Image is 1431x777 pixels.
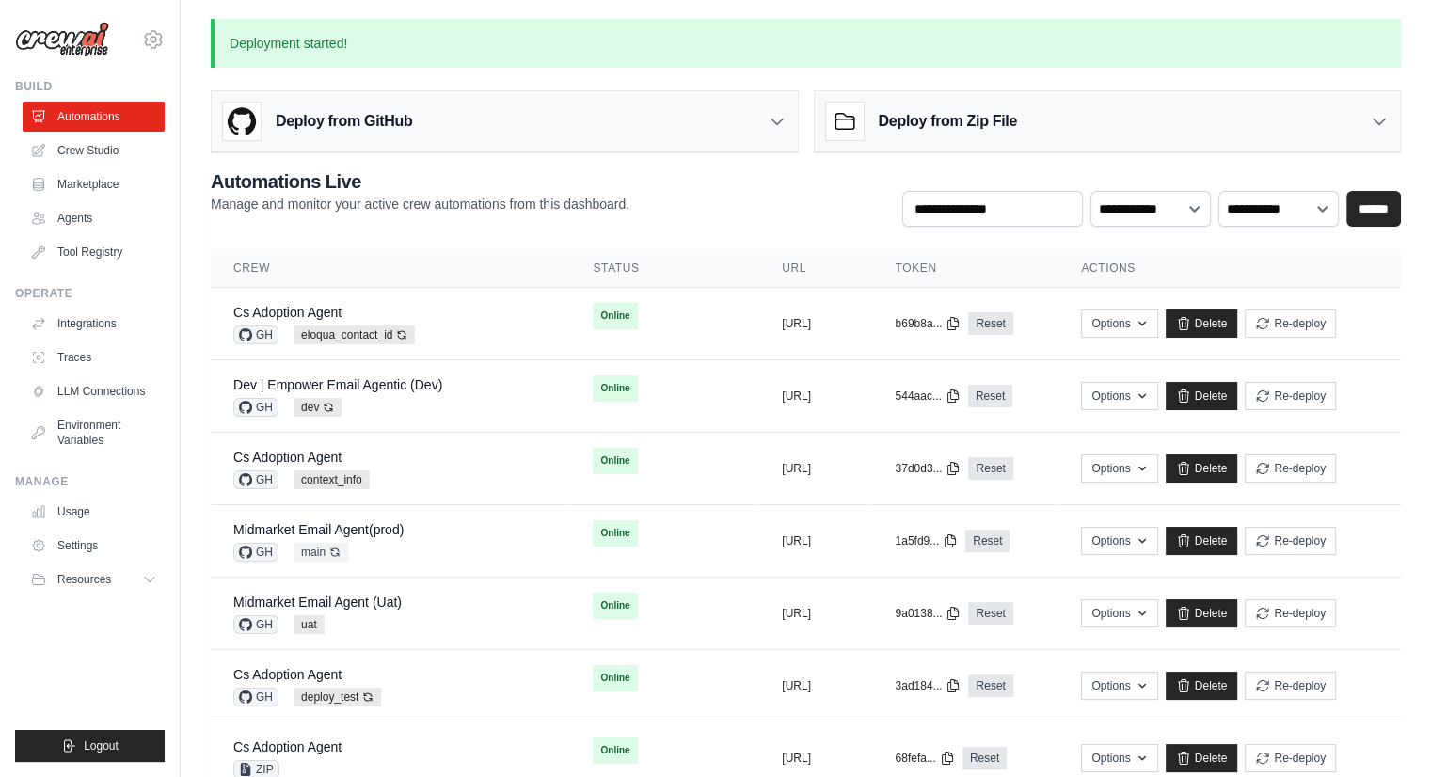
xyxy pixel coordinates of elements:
span: GH [233,398,278,417]
button: Re-deploy [1245,454,1336,483]
a: Reset [968,602,1012,625]
a: Midmarket Email Agent (Uat) [233,595,402,610]
a: Cs Adoption Agent [233,667,342,682]
a: Delete [1166,744,1238,772]
span: Online [593,375,637,402]
button: 68fefa... [895,751,954,766]
span: Online [593,665,637,691]
button: Options [1081,382,1157,410]
a: Traces [23,342,165,373]
a: Cs Adoption Agent [233,450,342,465]
h3: Deploy from GitHub [276,110,412,133]
h2: Automations Live [211,168,629,195]
th: Actions [1058,249,1401,288]
a: Reset [965,530,1010,552]
span: GH [233,615,278,634]
span: main [294,543,348,562]
a: Cs Adoption Agent [233,739,342,754]
span: Online [593,737,637,764]
span: Online [593,593,637,619]
th: Crew [211,249,570,288]
button: Options [1081,527,1157,555]
button: 3ad184... [895,678,961,693]
span: GH [233,688,278,706]
a: Reset [968,457,1012,480]
span: GH [233,325,278,344]
a: Delete [1166,527,1238,555]
p: Deployment started! [211,19,1401,68]
span: deploy_test [294,688,381,706]
button: Resources [23,564,165,595]
a: Midmarket Email Agent(prod) [233,522,404,537]
div: Build [15,79,165,94]
a: Usage [23,497,165,527]
span: eloqua_contact_id [294,325,415,344]
button: Options [1081,599,1157,627]
a: Delete [1166,309,1238,338]
a: Cs Adoption Agent [233,305,342,320]
a: Reset [962,747,1007,769]
a: Delete [1166,454,1238,483]
a: Environment Variables [23,410,165,455]
span: Online [593,448,637,474]
span: dev [294,398,342,417]
button: Re-deploy [1245,672,1336,700]
span: GH [233,470,278,489]
span: Resources [57,572,111,587]
button: b69b8a... [895,316,961,331]
th: Status [570,249,759,288]
h3: Deploy from Zip File [879,110,1017,133]
th: Token [872,249,1058,288]
a: Marketplace [23,169,165,199]
button: Re-deploy [1245,599,1336,627]
img: GitHub Logo [223,103,261,140]
a: Dev | Empower Email Agentic (Dev) [233,377,442,392]
a: LLM Connections [23,376,165,406]
a: Integrations [23,309,165,339]
button: Re-deploy [1245,527,1336,555]
button: Options [1081,744,1157,772]
button: 1a5fd9... [895,533,958,548]
span: GH [233,543,278,562]
a: Delete [1166,599,1238,627]
th: URL [759,249,872,288]
button: Re-deploy [1245,744,1336,772]
button: Re-deploy [1245,382,1336,410]
button: Options [1081,309,1157,338]
a: Tool Registry [23,237,165,267]
span: Online [593,303,637,329]
button: 9a0138... [895,606,961,621]
span: Logout [84,738,119,753]
a: Delete [1166,382,1238,410]
img: Logo [15,22,109,57]
a: Delete [1166,672,1238,700]
a: Agents [23,203,165,233]
a: Reset [968,385,1012,407]
button: 37d0d3... [895,461,961,476]
a: Crew Studio [23,135,165,166]
button: 544aac... [895,388,960,404]
button: Options [1081,454,1157,483]
a: Settings [23,531,165,561]
button: Options [1081,672,1157,700]
a: Reset [968,312,1012,335]
span: context_info [294,470,370,489]
span: Online [593,520,637,547]
span: uat [294,615,325,634]
p: Manage and monitor your active crew automations from this dashboard. [211,195,629,214]
div: Operate [15,286,165,301]
a: Reset [968,674,1012,697]
a: Automations [23,102,165,132]
button: Re-deploy [1245,309,1336,338]
div: Manage [15,474,165,489]
button: Logout [15,730,165,762]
